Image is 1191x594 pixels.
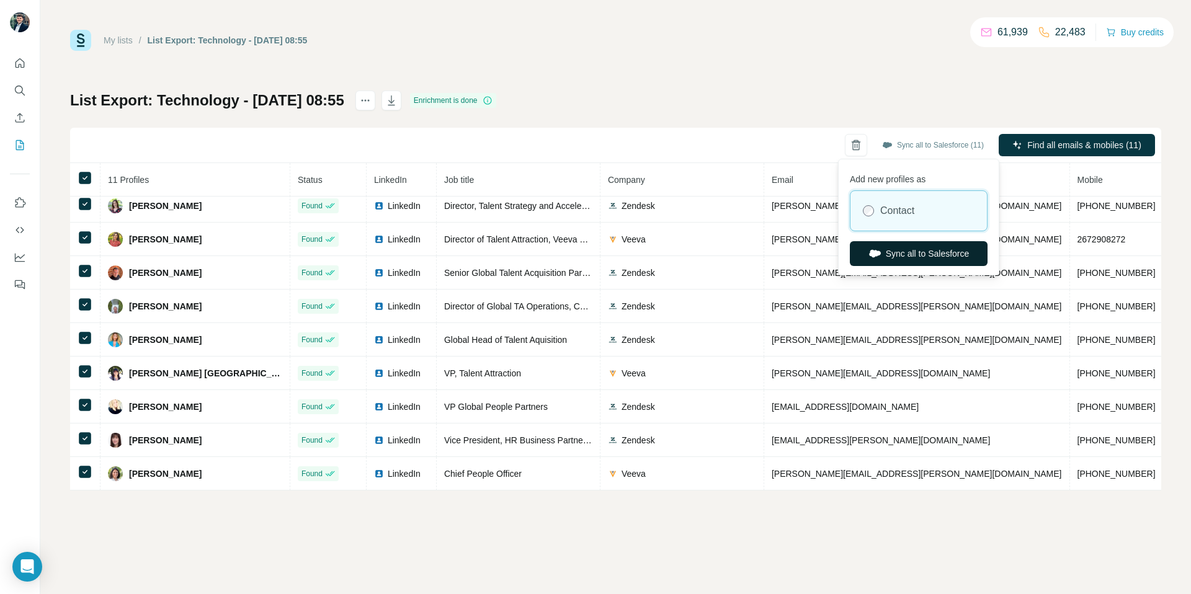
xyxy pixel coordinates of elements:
span: [PERSON_NAME][EMAIL_ADDRESS][PERSON_NAME][DOMAIN_NAME] [772,268,1062,278]
span: Zendesk [622,267,655,279]
button: Buy credits [1106,24,1164,41]
span: [PERSON_NAME] [129,434,202,446]
img: Avatar [10,12,30,32]
img: company-logo [608,435,618,445]
span: [PERSON_NAME] [129,267,202,279]
span: [PERSON_NAME] [129,334,202,346]
div: Open Intercom Messenger [12,552,42,582]
h1: List Export: Technology - [DATE] 08:55 [70,91,344,110]
span: [PERSON_NAME] [129,468,202,480]
img: LinkedIn logo [374,234,384,244]
li: / [139,34,141,47]
span: [EMAIL_ADDRESS][PERSON_NAME][DOMAIN_NAME] [772,435,990,445]
span: [PERSON_NAME] [GEOGRAPHIC_DATA] [129,367,282,379]
span: Vice President, HR Business Partnering - AI, Product, Engineering and IT [444,435,726,445]
span: Zendesk [622,434,655,446]
span: Company [608,175,645,185]
button: Sync all to Salesforce [850,241,988,266]
span: Found [301,267,323,278]
span: Found [301,435,323,446]
button: Sync all to Salesforce (11) [873,136,993,154]
button: Use Surfe on LinkedIn [10,192,30,214]
span: [PERSON_NAME][EMAIL_ADDRESS][PERSON_NAME][DOMAIN_NAME] [772,469,1062,479]
span: Zendesk [622,200,655,212]
button: Search [10,79,30,102]
span: LinkedIn [388,300,421,313]
span: Veeva [622,468,646,480]
span: [PERSON_NAME] [129,300,202,313]
img: Avatar [108,299,123,314]
img: LinkedIn logo [374,402,384,412]
span: Found [301,200,323,211]
span: Found [301,234,323,245]
button: Quick start [10,52,30,74]
span: [PERSON_NAME][EMAIL_ADDRESS][PERSON_NAME][DOMAIN_NAME] [772,201,1062,211]
img: company-logo [608,335,618,345]
span: LinkedIn [388,434,421,446]
span: Zendesk [622,334,655,346]
span: [EMAIL_ADDRESS][DOMAIN_NAME] [772,402,919,412]
span: Found [301,334,323,345]
button: My lists [10,134,30,156]
span: [PERSON_NAME][EMAIL_ADDRESS][DOMAIN_NAME] [772,368,990,378]
span: Status [298,175,323,185]
span: Global Head of Talent Aquisition [444,335,567,345]
img: company-logo [608,402,618,412]
span: [PHONE_NUMBER] [1077,402,1156,412]
span: [PERSON_NAME][EMAIL_ADDRESS][PERSON_NAME][DOMAIN_NAME] [772,335,1062,345]
span: Director, Talent Strategy and Acceleration (Global Head of Talent) [444,201,695,211]
span: [PHONE_NUMBER] [1077,368,1156,378]
span: Director of Global TA Operations, Coordination, TA Programs, and Executive Recruiting [444,301,778,311]
img: company-logo [608,301,618,311]
span: Director of Talent Attraction, Veeva Systems [444,234,613,244]
img: Avatar [108,399,123,414]
img: company-logo [608,469,618,479]
span: LinkedIn [388,267,421,279]
span: Found [301,301,323,312]
span: Find all emails & mobiles (11) [1027,139,1141,151]
span: [PHONE_NUMBER] [1077,301,1156,311]
button: Feedback [10,273,30,296]
span: LinkedIn [388,468,421,480]
img: Surfe Logo [70,30,91,51]
span: [PERSON_NAME] [129,200,202,212]
span: Found [301,368,323,379]
p: 22,483 [1055,25,1086,40]
span: Mobile [1077,175,1103,185]
button: Use Surfe API [10,219,30,241]
img: company-logo [608,234,618,244]
span: LinkedIn [388,200,421,212]
img: LinkedIn logo [374,469,384,479]
img: LinkedIn logo [374,435,384,445]
img: LinkedIn logo [374,368,384,378]
span: Job title [444,175,474,185]
span: [PERSON_NAME][EMAIL_ADDRESS][PERSON_NAME][DOMAIN_NAME] [772,301,1062,311]
span: [PHONE_NUMBER] [1077,268,1156,278]
span: [PERSON_NAME] [129,401,202,413]
img: company-logo [608,368,618,378]
img: LinkedIn logo [374,301,384,311]
button: Dashboard [10,246,30,268]
span: Chief People Officer [444,469,522,479]
img: Avatar [108,466,123,481]
button: actions [355,91,375,110]
span: LinkedIn [388,334,421,346]
img: company-logo [608,201,618,211]
p: 61,939 [997,25,1028,40]
img: company-logo [608,268,618,278]
span: Veeva [622,233,646,246]
p: Add new profiles as [850,168,988,185]
span: LinkedIn [374,175,407,185]
img: Avatar [108,332,123,347]
span: Zendesk [622,401,655,413]
img: LinkedIn logo [374,335,384,345]
span: LinkedIn [388,401,421,413]
img: LinkedIn logo [374,268,384,278]
button: Enrich CSV [10,107,30,129]
span: VP, Talent Attraction [444,368,521,378]
img: LinkedIn logo [374,201,384,211]
span: Found [301,401,323,412]
a: My lists [104,35,133,45]
label: Contact [880,203,914,218]
div: Enrichment is done [410,93,496,108]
